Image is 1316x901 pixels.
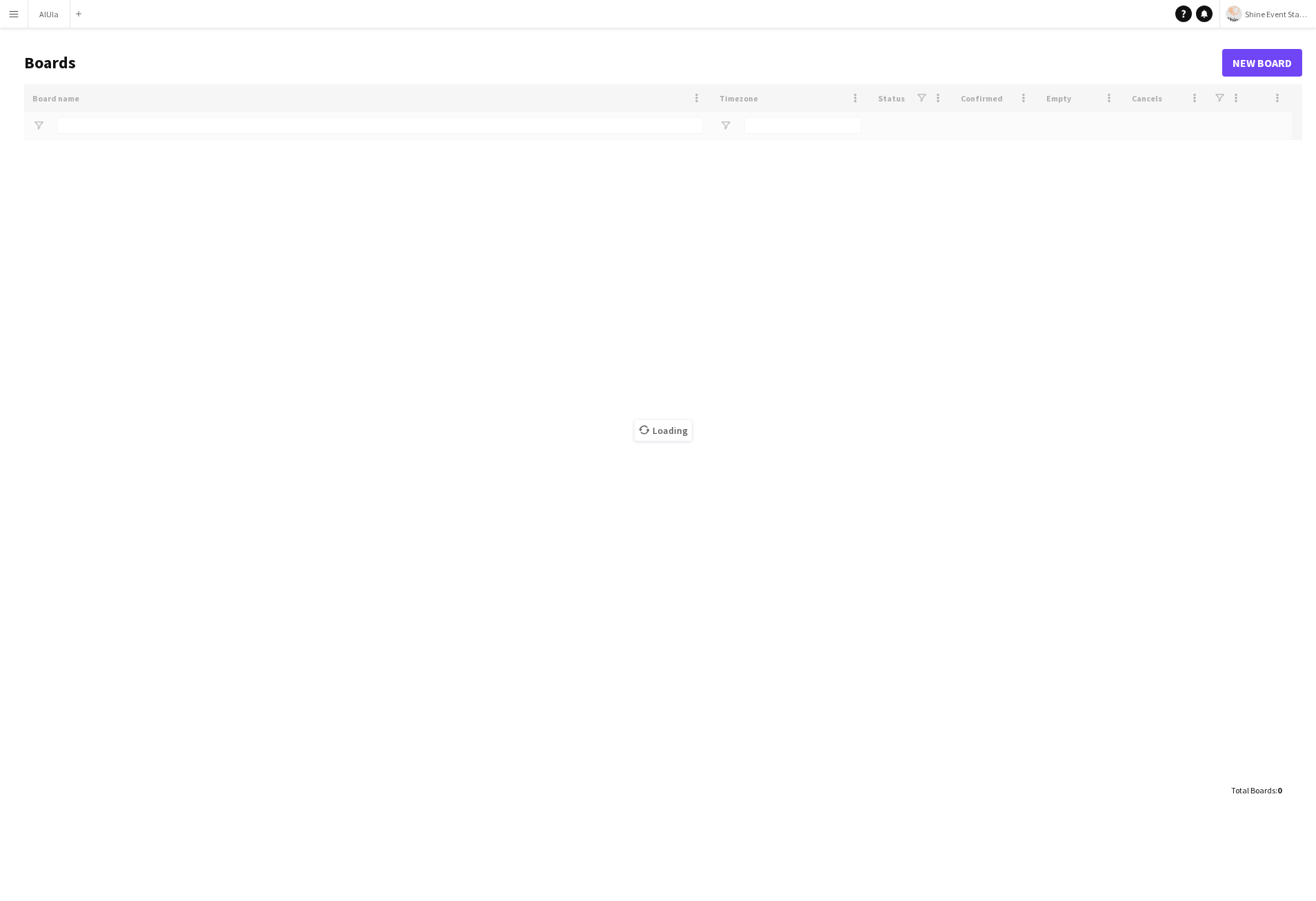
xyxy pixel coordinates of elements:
[28,1,70,28] button: AlUla
[635,420,692,441] span: Loading
[1245,9,1310,19] span: Shine Event Staffing
[1231,777,1282,804] div: :
[1277,785,1282,795] span: 0
[1222,49,1302,77] a: New Board
[1226,6,1242,22] img: Logo
[1231,785,1275,795] span: Total Boards
[24,52,1222,73] h1: Boards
